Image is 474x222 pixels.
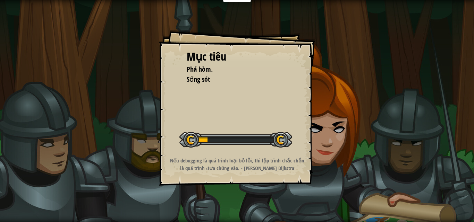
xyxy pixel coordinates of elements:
[187,64,213,74] span: Phá hòm.
[170,157,304,171] strong: Nếu debugging là quá trình loại bỏ lỗi, thì lập trình chắc chắn là quá trình đưa chúng vào. - [PE...
[187,74,210,84] span: Sống sót
[178,64,286,74] li: Phá hòm.
[178,74,286,85] li: Sống sót
[187,49,287,65] div: Mục tiêu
